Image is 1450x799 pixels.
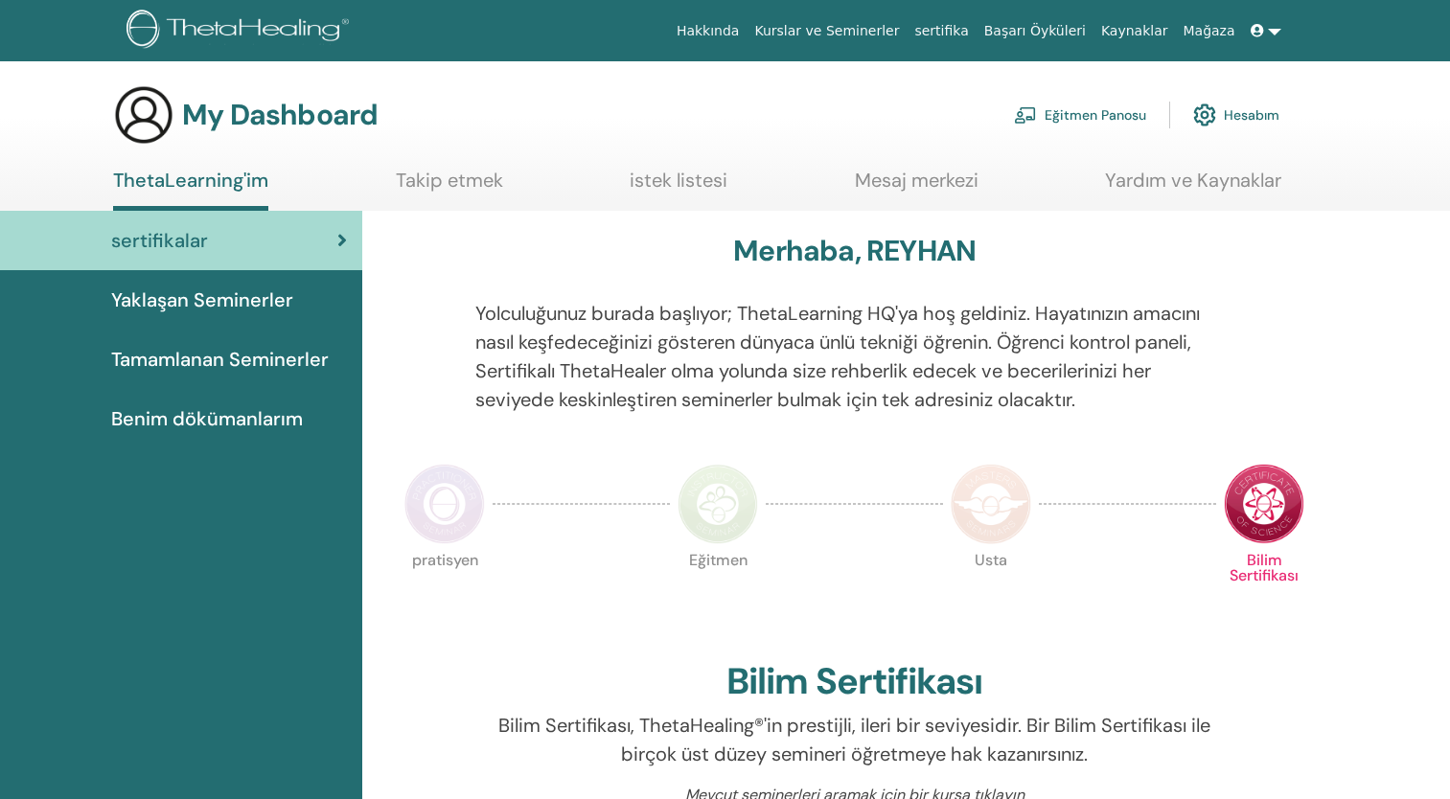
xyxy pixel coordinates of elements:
[1093,13,1176,49] a: Kaynaklar
[951,553,1031,633] p: Usta
[182,98,378,132] h3: My Dashboard
[1014,94,1146,136] a: Eğitmen Panosu
[404,464,485,544] img: Practitioner
[733,234,976,268] h3: Merhaba, REYHAN
[951,464,1031,544] img: Master
[1193,99,1216,131] img: cog.svg
[1224,553,1304,633] p: Bilim Sertifikası
[747,13,907,49] a: Kurslar ve Seminerler
[1105,169,1281,206] a: Yardım ve Kaynaklar
[111,226,208,255] span: sertifikalar
[475,711,1233,768] p: Bilim Sertifikası, ThetaHealing®'in prestijli, ileri bir seviyesidir. Bir Bilim Sertifikası ile b...
[1193,94,1279,136] a: Hesabım
[127,10,356,53] img: logo.png
[726,660,982,704] h2: Bilim Sertifikası
[475,299,1233,414] p: Yolculuğunuz burada başlıyor; ThetaLearning HQ'ya hoş geldiniz. Hayatınızın amacını nasıl keşfede...
[977,13,1093,49] a: Başarı Öyküleri
[1014,106,1037,124] img: chalkboard-teacher.svg
[630,169,727,206] a: istek listesi
[1224,464,1304,544] img: Certificate of Science
[111,345,329,374] span: Tamamlanan Seminerler
[396,169,503,206] a: Takip etmek
[113,169,268,211] a: ThetaLearning'im
[678,464,758,544] img: Instructor
[678,553,758,633] p: Eğitmen
[111,285,293,314] span: Yaklaşan Seminerler
[669,13,748,49] a: Hakkında
[907,13,976,49] a: sertifika
[111,404,303,433] span: Benim dökümanlarım
[1175,13,1242,49] a: Mağaza
[113,84,174,146] img: generic-user-icon.jpg
[404,553,485,633] p: pratisyen
[855,169,978,206] a: Mesaj merkezi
